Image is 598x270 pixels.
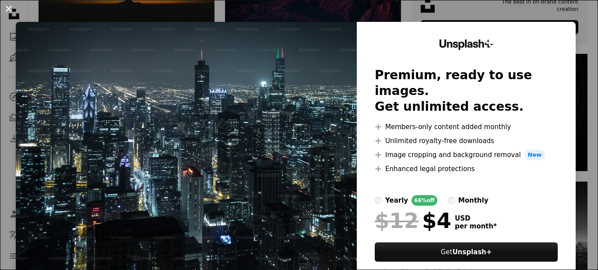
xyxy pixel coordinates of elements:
[448,197,455,204] input: monthly
[412,195,437,206] div: 66% off
[455,214,497,222] span: USD
[524,150,545,160] span: New
[452,248,492,256] strong: Unsplash+
[375,197,382,204] input: yearly66%off
[375,209,451,232] div: $4
[375,209,419,232] span: $12
[375,150,558,160] li: Image cropping and background removal
[385,195,408,206] div: yearly
[375,242,558,262] button: GetUnsplash+
[375,164,558,174] li: Enhanced legal protections
[375,122,558,132] li: Members-only content added monthly
[375,67,558,115] h2: Premium, ready to use images. Get unlimited access.
[455,222,497,230] span: per month *
[458,195,489,206] div: monthly
[375,136,558,146] li: Unlimited royalty-free downloads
